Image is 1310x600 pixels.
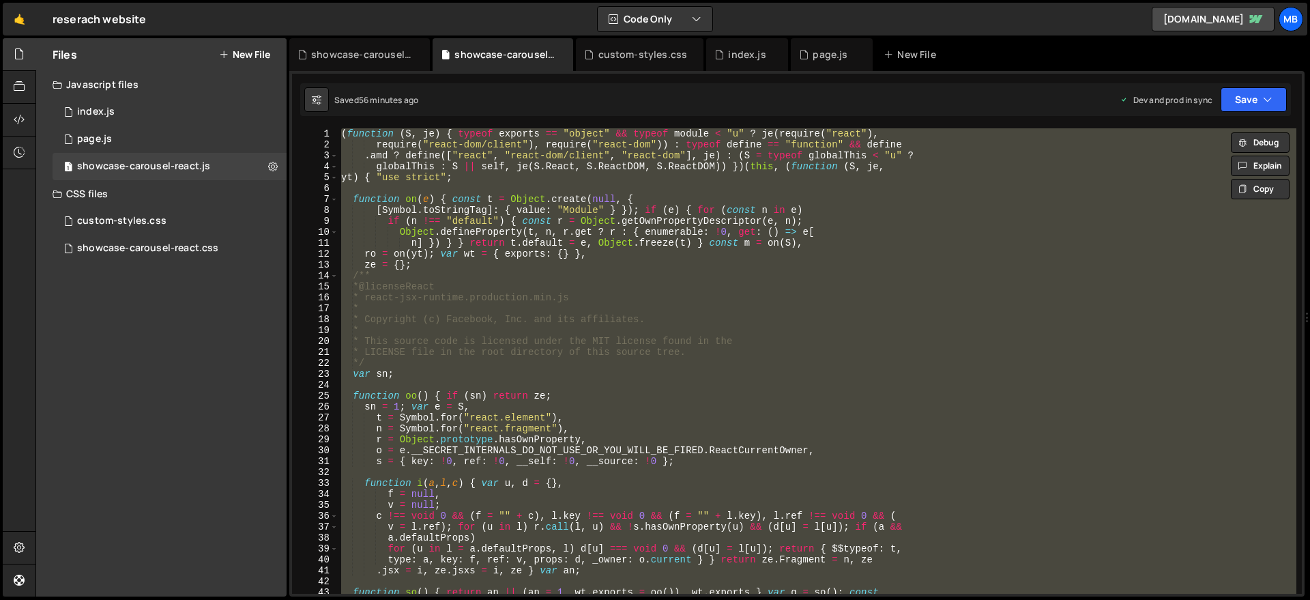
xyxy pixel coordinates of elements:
[53,153,287,180] div: 10476/45223.js
[292,401,338,412] div: 26
[292,500,338,511] div: 35
[292,292,338,303] div: 16
[292,445,338,456] div: 30
[292,423,338,434] div: 28
[292,532,338,543] div: 38
[292,543,338,554] div: 39
[292,238,338,248] div: 11
[292,358,338,369] div: 22
[219,49,270,60] button: New File
[292,390,338,401] div: 25
[292,336,338,347] div: 20
[292,325,338,336] div: 19
[292,303,338,314] div: 17
[292,380,338,390] div: 24
[292,467,338,478] div: 32
[292,456,338,467] div: 31
[292,227,338,238] div: 10
[334,94,418,106] div: Saved
[292,511,338,522] div: 36
[1231,156,1290,176] button: Explain
[77,133,112,145] div: page.js
[77,242,218,255] div: showcase-carousel-react.css
[1221,87,1287,112] button: Save
[292,172,338,183] div: 5
[292,369,338,380] div: 23
[292,259,338,270] div: 13
[53,126,287,153] div: 10476/23772.js
[64,162,72,173] span: 1
[292,478,338,489] div: 33
[292,314,338,325] div: 18
[3,3,36,35] a: 🤙
[292,161,338,172] div: 4
[292,554,338,565] div: 40
[292,347,338,358] div: 21
[292,194,338,205] div: 7
[292,139,338,150] div: 2
[1279,7,1303,31] a: MB
[292,248,338,259] div: 12
[292,205,338,216] div: 8
[598,48,688,61] div: custom-styles.css
[813,48,847,61] div: page.js
[292,587,338,598] div: 43
[53,208,287,235] div: 10476/38631.css
[728,48,766,61] div: index.js
[292,128,338,139] div: 1
[884,48,941,61] div: New File
[36,180,287,208] div: CSS files
[454,48,557,61] div: showcase-carousel-react.js
[292,565,338,576] div: 41
[359,94,418,106] div: 56 minutes ago
[292,489,338,500] div: 34
[53,98,287,126] div: 10476/23765.js
[1231,132,1290,153] button: Debug
[311,48,413,61] div: showcase-carousel-react.css
[292,576,338,587] div: 42
[1120,94,1212,106] div: Dev and prod in sync
[292,522,338,532] div: 37
[292,270,338,281] div: 14
[36,71,287,98] div: Javascript files
[53,47,77,62] h2: Files
[292,434,338,445] div: 29
[292,412,338,423] div: 27
[292,281,338,292] div: 15
[53,11,147,27] div: reserach website
[292,150,338,161] div: 3
[292,216,338,227] div: 9
[292,183,338,194] div: 6
[77,215,166,227] div: custom-styles.css
[53,235,287,262] div: 10476/45224.css
[1231,179,1290,199] button: Copy
[598,7,712,31] button: Code Only
[1152,7,1275,31] a: [DOMAIN_NAME]
[77,106,115,118] div: index.js
[77,160,210,173] div: showcase-carousel-react.js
